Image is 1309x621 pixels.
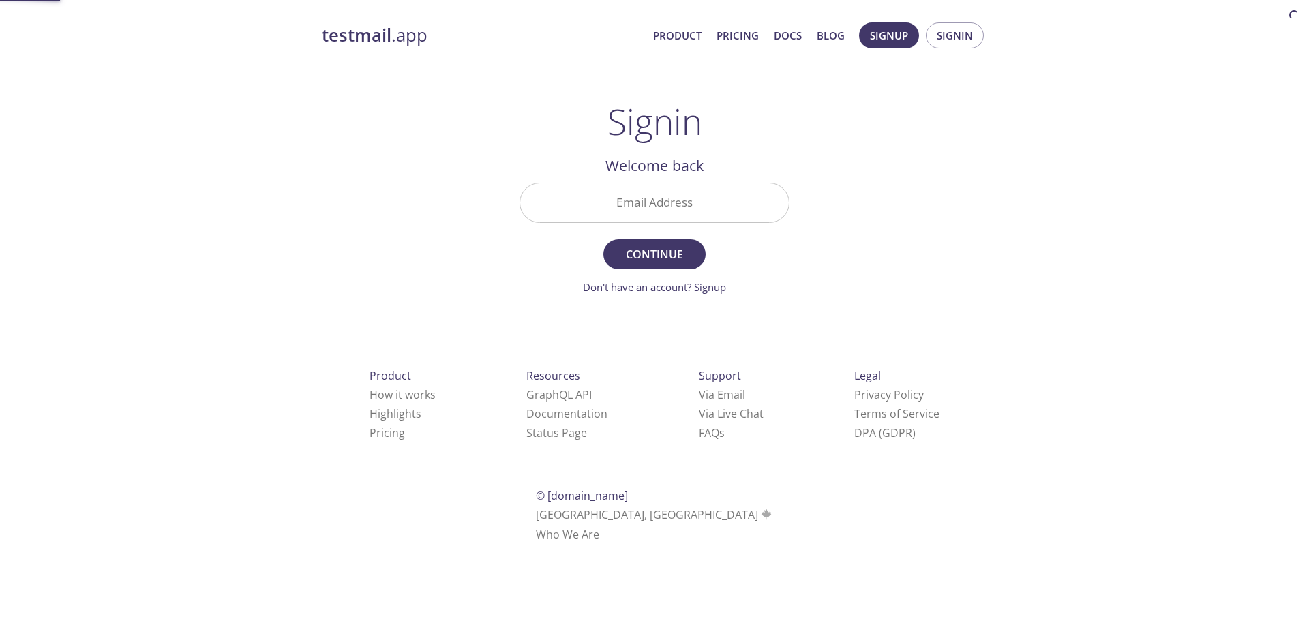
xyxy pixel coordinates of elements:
[926,22,984,48] button: Signin
[854,368,881,383] span: Legal
[526,368,580,383] span: Resources
[854,406,939,421] a: Terms of Service
[937,27,973,44] span: Signin
[526,406,607,421] a: Documentation
[618,245,691,264] span: Continue
[817,27,845,44] a: Blog
[699,368,741,383] span: Support
[370,387,436,402] a: How it works
[854,425,916,440] a: DPA (GDPR)
[536,527,599,542] a: Who We Are
[717,27,759,44] a: Pricing
[526,387,592,402] a: GraphQL API
[854,387,924,402] a: Privacy Policy
[322,23,391,47] strong: testmail
[370,406,421,421] a: Highlights
[774,27,802,44] a: Docs
[699,387,745,402] a: Via Email
[607,101,702,142] h1: Signin
[719,425,725,440] span: s
[859,22,919,48] button: Signup
[603,239,706,269] button: Continue
[520,154,789,177] h2: Welcome back
[653,27,702,44] a: Product
[526,425,587,440] a: Status Page
[370,368,411,383] span: Product
[536,488,628,503] span: © [DOMAIN_NAME]
[583,280,726,294] a: Don't have an account? Signup
[536,507,774,522] span: [GEOGRAPHIC_DATA], [GEOGRAPHIC_DATA]
[322,24,642,47] a: testmail.app
[370,425,405,440] a: Pricing
[870,27,908,44] span: Signup
[699,425,725,440] a: FAQ
[699,406,764,421] a: Via Live Chat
